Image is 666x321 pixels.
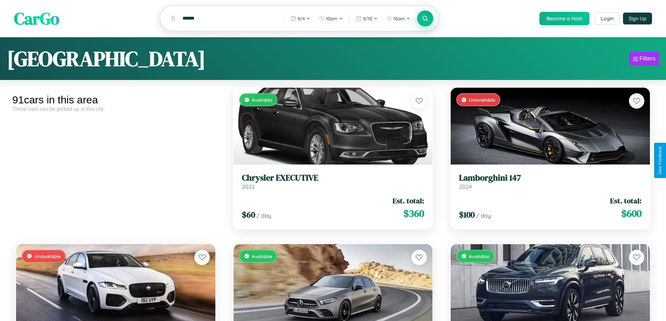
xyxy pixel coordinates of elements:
span: Unavailable [469,97,495,103]
span: 10am [326,16,337,21]
span: Available [252,253,272,259]
span: 9 / 10 [363,16,372,21]
span: 9 / 4 [298,16,305,21]
button: Login [595,12,620,25]
span: $ 360 [403,206,424,220]
span: CarGo [14,7,59,30]
h3: Chrysler EXECUTIVE [242,173,424,183]
span: / day [476,212,491,219]
button: Sign Up [623,13,652,24]
span: Available [252,97,272,103]
span: Unavailable [34,253,61,259]
div: Filters [639,55,656,62]
span: $ 600 [621,206,642,220]
span: $ 100 [459,209,475,220]
span: Available [469,253,489,259]
span: / day [257,212,271,219]
span: Est. total: [610,196,642,206]
span: 2022 [242,183,255,190]
button: Become a Host [539,12,589,25]
h1: [GEOGRAPHIC_DATA] [7,44,206,73]
button: 10am [315,13,346,24]
div: These cars can be picked up in this city. [12,106,219,112]
button: Filters [629,52,659,66]
div: 91 cars in this area [12,94,219,106]
span: 2024 [459,183,472,190]
button: 10am [383,13,414,24]
div: Give Feedback [658,146,663,175]
span: Est. total: [393,196,424,206]
a: Chrysler EXECUTIVE2022 [242,173,424,190]
h3: Lamborghini 147 [459,173,642,183]
button: 9/4 [287,13,314,24]
span: $ 60 [242,209,255,220]
a: Lamborghini 1472024 [459,173,642,190]
span: 10am [393,16,405,21]
button: 9/10 [352,13,381,24]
